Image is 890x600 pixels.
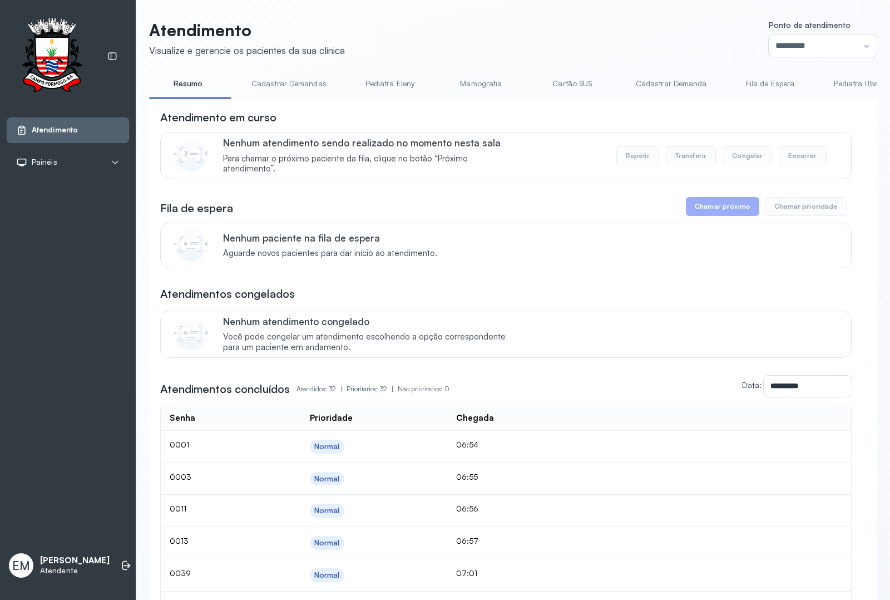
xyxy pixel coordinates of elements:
[174,138,207,171] img: Imagem de CalloutCard
[310,413,353,424] div: Prioridade
[160,110,276,125] h3: Atendimento em curso
[170,504,186,513] span: 0011
[223,154,517,175] span: Para chamar o próximo paciente da fila, clique no botão “Próximo atendimento”.
[533,75,611,93] a: Cartão SUS
[686,197,759,216] button: Chamar próximo
[742,380,762,390] label: Data:
[666,146,716,165] button: Transferir
[314,538,340,548] div: Normal
[616,146,659,165] button: Repetir
[456,504,478,513] span: 06:56
[296,381,347,397] p: Atendidos: 32
[149,75,227,93] a: Resumo
[170,440,189,449] span: 0001
[32,125,78,135] span: Atendimento
[223,232,437,244] p: Nenhum paciente na fila de espera
[223,248,437,259] span: Aguarde novos pacientes para dar início ao atendimento.
[731,75,809,93] a: Fila de Espera
[340,385,342,393] span: |
[223,316,517,327] p: Nenhum atendimento congelado
[765,197,847,216] button: Chamar prioridade
[351,75,429,93] a: Pediatra Eleny
[456,536,478,545] span: 06:57
[16,125,120,136] a: Atendimento
[149,45,345,56] div: Visualize e gerencie os pacientes da sua clínica
[240,75,338,93] a: Cadastrar Demandas
[170,472,191,481] span: 0003
[314,506,340,515] div: Normal
[40,566,110,576] p: Atendente
[40,555,110,566] p: [PERSON_NAME]
[347,381,398,397] p: Prioritários: 32
[223,137,517,149] p: Nenhum atendimento sendo realizado no momento nesta sala
[392,385,393,393] span: |
[456,413,494,424] div: Chegada
[174,317,207,350] img: Imagem de CalloutCard
[149,20,345,40] p: Atendimento
[398,381,449,397] p: Não prioritários: 0
[456,440,478,449] span: 06:54
[456,568,477,578] span: 07:01
[314,442,340,451] div: Normal
[32,158,57,167] span: Painéis
[160,381,290,397] h3: Atendimentos concluídos
[160,286,295,302] h3: Atendimentos congelados
[314,474,340,484] div: Normal
[170,568,191,578] span: 0039
[625,75,718,93] a: Cadastrar Demanda
[723,146,772,165] button: Congelar
[170,536,189,545] span: 0013
[223,332,517,353] span: Você pode congelar um atendimento escolhendo a opção correspondente para um paciente em andamento.
[160,200,233,216] h3: Fila de espera
[12,18,92,95] img: Logotipo do estabelecimento
[769,20,851,29] span: Ponto de atendimento
[314,571,340,580] div: Normal
[456,472,478,481] span: 06:55
[442,75,520,93] a: Mamografia
[174,228,207,261] img: Imagem de CalloutCard
[170,413,195,424] div: Senha
[779,146,826,165] button: Encerrar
